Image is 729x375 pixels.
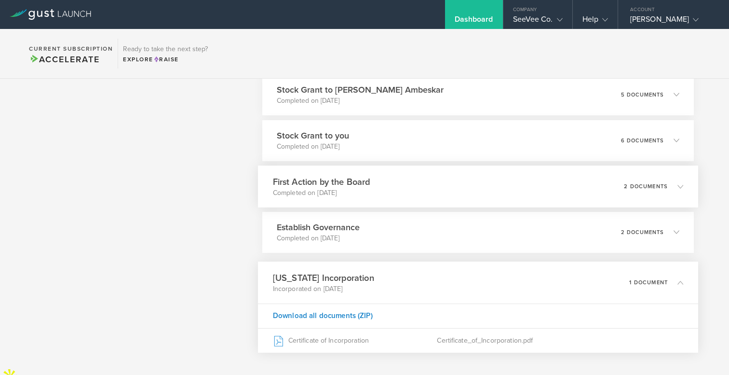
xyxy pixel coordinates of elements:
[513,14,563,29] div: SeeVee Co.
[455,14,493,29] div: Dashboard
[277,83,444,96] h3: Stock Grant to [PERSON_NAME] Ambeskar
[277,142,349,152] p: Completed on [DATE]
[621,230,664,235] p: 2 documents
[277,221,360,234] h3: Establish Governance
[123,46,208,53] h3: Ready to take the next step?
[582,14,608,29] div: Help
[621,138,664,143] p: 6 documents
[123,55,208,64] div: Explore
[629,279,668,285] p: 1 document
[272,175,370,188] h3: First Action by the Board
[272,271,374,284] h3: [US_STATE] Incorporation
[437,328,683,352] div: Certificate_of_Incorporation.pdf
[277,129,349,142] h3: Stock Grant to you
[153,56,179,63] span: Raise
[272,328,437,352] div: Certificate of Incorporation
[277,234,360,243] p: Completed on [DATE]
[272,284,374,293] p: Incorporated on [DATE]
[624,183,668,189] p: 2 documents
[277,96,444,106] p: Completed on [DATE]
[258,303,698,328] div: Download all documents (ZIP)
[681,329,729,375] iframe: Chat Widget
[621,92,664,97] p: 5 documents
[29,54,99,65] span: Accelerate
[29,46,113,52] h2: Current Subscription
[630,14,712,29] div: [PERSON_NAME]
[118,39,213,69] div: Ready to take the next step?ExploreRaise
[272,188,370,197] p: Completed on [DATE]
